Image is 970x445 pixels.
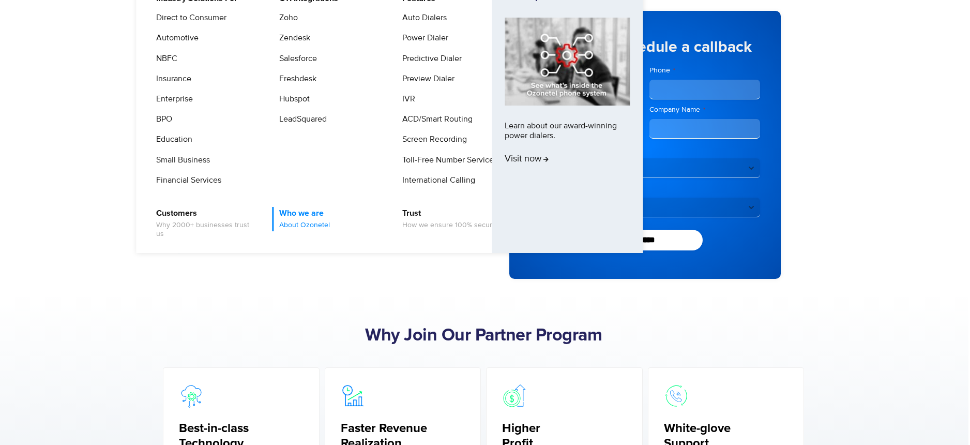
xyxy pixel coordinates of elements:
[272,52,319,65] a: Salesforce
[149,32,200,44] a: Automotive
[396,133,468,146] a: Screen Recording
[149,52,179,65] a: NBFC
[149,133,194,146] a: Education
[396,93,417,106] a: IVR
[505,18,630,105] img: phone-system-min.jpg
[272,113,328,126] a: LeadSquared
[272,93,311,106] a: Hubspot
[396,154,499,167] a: Toll-Free Number Services
[149,11,228,24] a: Direct to Consumer
[396,52,463,65] a: Predictive Dialer
[530,39,760,55] h5: Sign up to schedule a callback
[272,207,331,231] a: Who we areAbout Ozonetel
[530,183,760,194] label: Partner
[279,221,330,230] span: About Ozonetel
[396,113,474,126] a: ACD/Smart Routing
[396,174,477,187] a: International Calling
[156,221,258,239] span: Why 2000+ businesses trust us
[649,65,761,76] label: Phone
[149,174,223,187] a: Financial Services
[149,93,194,106] a: Enterprise
[160,325,807,346] h2: Why Join Our Partner Program
[396,207,501,231] a: TrustHow we ensure 100% security
[530,144,760,154] label: Country
[402,221,499,230] span: How we ensure 100% security
[396,32,450,44] a: Power Dialer
[649,105,761,115] label: Company Name
[272,72,318,85] a: Freshdesk
[272,32,312,44] a: Zendesk
[149,72,193,85] a: Insurance
[505,154,549,165] span: Visit now
[149,113,174,126] a: BPO
[149,207,260,240] a: CustomersWhy 2000+ businesses trust us
[396,72,456,85] a: Preview Dialer
[396,11,448,24] a: Auto Dialers
[272,11,299,24] a: Zoho
[149,154,211,167] a: Small Business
